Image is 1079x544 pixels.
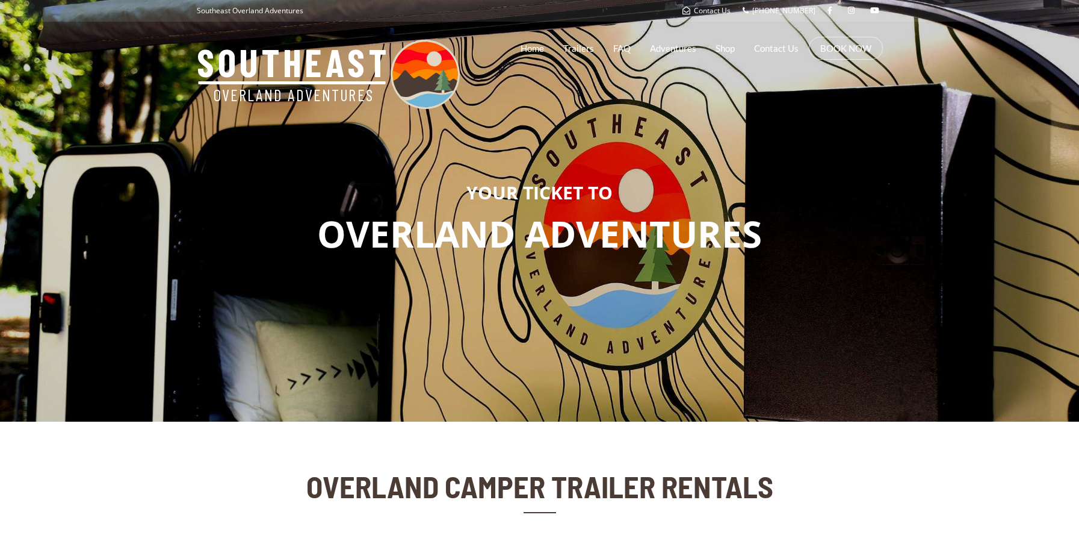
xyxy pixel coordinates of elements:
[521,33,544,63] a: Home
[820,42,871,54] a: BOOK NOW
[752,5,815,16] span: [PHONE_NUMBER]
[9,208,1070,260] p: OVERLAND ADVENTURES
[716,33,735,63] a: Shop
[754,33,799,63] a: Contact Us
[682,5,731,16] a: Contact Us
[613,33,631,63] a: FAQ
[743,5,815,16] a: [PHONE_NUMBER]
[9,183,1070,202] h3: YOUR TICKET TO
[197,40,460,109] img: Southeast Overland Adventures
[563,33,594,63] a: Trailers
[650,33,696,63] a: Adventures
[197,3,303,19] p: Southeast Overland Adventures
[694,5,731,16] span: Contact Us
[303,470,776,503] h2: OVERLAND CAMPER TRAILER RENTALS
